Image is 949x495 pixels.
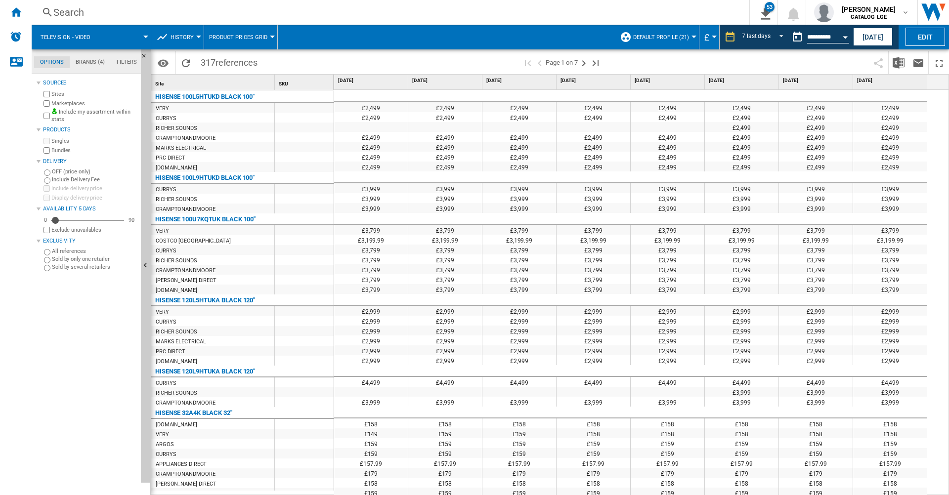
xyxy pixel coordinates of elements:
[156,307,169,317] div: VERY
[853,203,927,213] div: £3,999
[156,205,215,214] div: CRAMPTONANDMOORE
[853,183,927,193] div: £3,999
[704,25,714,49] div: £
[156,286,197,295] div: [DOMAIN_NAME]
[779,284,853,294] div: £3,799
[482,235,556,245] div: £3,199.99
[779,203,853,213] div: £3,999
[482,142,556,152] div: £2,499
[51,226,137,234] label: Exclude unavailables
[482,225,556,235] div: £3,799
[51,215,124,225] md-slider: Availability
[482,112,556,122] div: £2,499
[408,235,482,245] div: £3,199.99
[557,225,630,235] div: £3,799
[43,110,50,122] input: Include my assortment within stats
[408,162,482,171] div: £2,499
[43,195,50,201] input: Display delivery price
[765,2,775,12] div: 53
[482,345,556,355] div: £2,999
[408,142,482,152] div: £2,499
[557,142,630,152] div: £2,499
[631,132,704,142] div: £2,499
[705,203,778,213] div: £3,999
[51,194,137,202] label: Display delivery price
[51,100,137,107] label: Marketplaces
[44,249,50,255] input: All references
[156,226,169,236] div: VERY
[779,112,853,122] div: £2,499
[631,183,704,193] div: £3,999
[853,112,927,122] div: £2,499
[557,306,630,316] div: £2,999
[779,162,853,171] div: £2,499
[51,90,137,98] label: Sites
[779,274,853,284] div: £3,799
[705,326,778,335] div: £2,999
[408,102,482,112] div: £2,499
[51,108,57,114] img: mysite-bg-18x18.png
[868,51,888,74] button: Share this bookmark with others
[156,104,169,114] div: VERY
[705,335,778,345] div: £2,999
[51,147,137,154] label: Bundles
[631,102,704,112] div: £2,499
[557,335,630,345] div: £2,999
[631,142,704,152] div: £2,499
[52,168,137,175] label: OFF (price only)
[631,335,704,345] div: £2,999
[334,245,408,254] div: £3,799
[631,162,704,171] div: £2,499
[334,193,408,203] div: £3,999
[41,34,90,41] span: Television - video
[631,225,704,235] div: £3,799
[741,29,787,45] md-select: REPORTS.WIZARD.STEPS.REPORT.STEPS.REPORT_OPTIONS.PERIOD: 7 last days
[141,49,153,67] button: Hide
[631,284,704,294] div: £3,799
[590,51,602,74] button: Last page
[787,25,851,49] div: This report is based on a date in the past.
[482,203,556,213] div: £3,999
[334,142,408,152] div: £2,499
[155,213,256,225] div: HISENSE 100U7KQTUK BLACK 100"
[51,108,137,124] label: Include my assortment within stats
[156,256,197,266] div: RICHER SOUNDS
[853,284,927,294] div: £3,799
[779,193,853,203] div: £3,999
[557,183,630,193] div: £3,999
[176,51,196,74] button: Reload
[171,34,194,41] span: History
[482,254,556,264] div: £3,799
[557,245,630,254] div: £3,799
[779,132,853,142] div: £2,499
[889,51,908,74] button: Download in Excel
[853,306,927,316] div: £2,999
[334,284,408,294] div: £3,799
[534,51,546,74] button: >Previous page
[853,193,927,203] div: £3,999
[486,77,554,84] span: [DATE]
[631,152,704,162] div: £2,499
[408,306,482,316] div: £2,999
[633,34,689,41] span: Default profile (21)
[408,225,482,235] div: £3,799
[631,254,704,264] div: £3,799
[853,326,927,335] div: £2,999
[705,162,778,171] div: £2,499
[705,284,778,294] div: £3,799
[906,28,945,46] button: Edit
[153,75,274,90] div: Sort None
[779,254,853,264] div: £3,799
[853,142,927,152] div: £2,499
[631,264,704,274] div: £3,799
[155,294,255,306] div: HISENSE 120L5HTUKA BLACK 120"
[631,193,704,203] div: £3,999
[557,254,630,264] div: £3,799
[929,51,949,74] button: Maximize
[334,203,408,213] div: £3,999
[779,235,853,245] div: £3,199.99
[557,284,630,294] div: £3,799
[482,274,556,284] div: £3,799
[156,153,185,163] div: PRC DIRECT
[334,274,408,284] div: £3,799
